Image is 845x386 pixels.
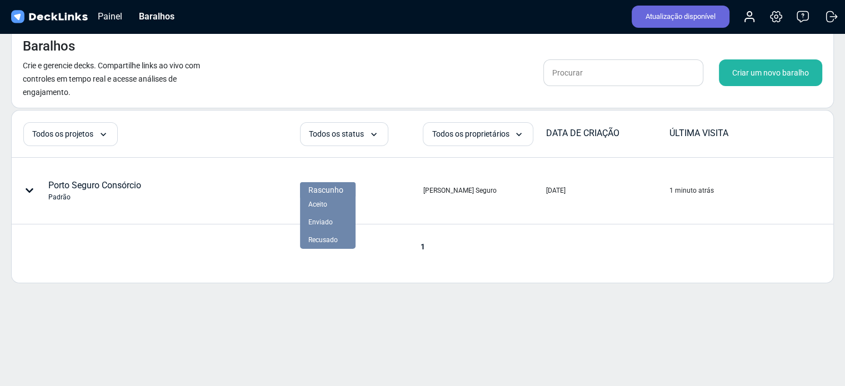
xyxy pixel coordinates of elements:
[9,9,89,25] img: Links de convés
[139,11,174,22] font: Baralhos
[308,200,327,208] font: Aceito
[308,218,333,226] font: Enviado
[32,129,93,138] font: Todos os projetos
[546,187,566,194] font: [DATE]
[23,38,75,54] font: Baralhos
[98,11,122,22] font: Painel
[421,242,425,251] font: 1
[308,186,343,194] font: Rascunho
[543,59,703,86] input: Procurar
[309,129,364,138] font: Todos os status
[23,61,200,97] font: Crie e gerencie decks. Compartilhe links ao vivo com controles em tempo real e acesse análises de...
[423,187,496,194] font: [PERSON_NAME] Seguro
[48,193,71,201] font: Padrão
[308,236,338,244] font: Recusado
[669,187,714,194] font: 1 minuto atrás
[732,68,809,77] font: Criar um novo baralho
[48,180,141,191] font: Porto Seguro Consórcio
[669,128,728,138] font: ÚLTIMA VISITA
[432,129,509,138] font: Todos os proprietários
[546,128,619,138] font: DATA DE CRIAÇÃO
[646,12,716,21] font: Atualização disponível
